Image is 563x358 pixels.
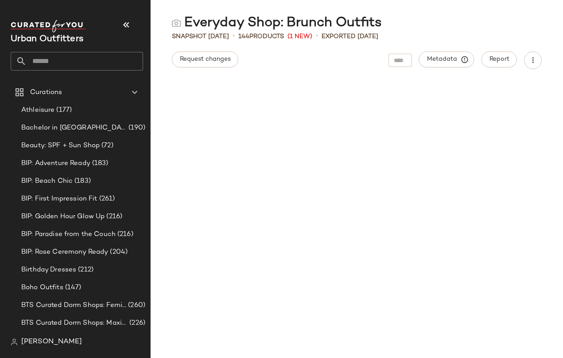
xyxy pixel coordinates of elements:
[481,51,517,67] button: Report
[90,158,109,169] span: (183)
[126,300,145,311] span: (260)
[21,141,100,151] span: Beauty: SPF + Sun Shop
[427,55,467,63] span: Metadata
[238,33,249,40] span: 144
[63,283,82,293] span: (147)
[21,265,76,275] span: Birthday Dresses
[21,158,90,169] span: BIP: Adventure Ready
[21,176,73,186] span: BIP: Beach Chic
[172,19,181,28] img: svg%3e
[316,31,318,42] span: •
[233,31,235,42] span: •
[116,229,133,240] span: (216)
[11,20,86,32] img: cfy_white_logo.C9jOOHJF.svg
[287,32,312,41] span: (1 New)
[172,14,382,32] div: Everyday Shop: Brunch Outfits
[21,105,54,115] span: Athleisure
[108,247,128,257] span: (204)
[21,318,128,328] span: BTS Curated Dorm Shops: Maximalist
[419,51,474,67] button: Metadata
[21,283,63,293] span: Boho Outfits
[21,337,82,347] span: [PERSON_NAME]
[128,318,145,328] span: (226)
[21,194,97,204] span: BIP: First Impression Fit
[73,176,91,186] span: (183)
[21,300,126,311] span: BTS Curated Dorm Shops: Feminine
[489,56,509,63] span: Report
[76,265,93,275] span: (212)
[11,35,83,44] span: Current Company Name
[30,87,62,98] span: Curations
[238,32,284,41] div: Products
[11,338,18,346] img: svg%3e
[21,212,105,222] span: BIP: Golden Hour Glow Up
[21,229,116,240] span: BIP: Paradise from the Couch
[105,212,122,222] span: (216)
[100,141,113,151] span: (72)
[322,32,378,41] p: Exported [DATE]
[21,247,108,257] span: BIP: Rose Ceremony Ready
[172,32,229,41] span: Snapshot [DATE]
[127,123,145,133] span: (190)
[179,56,231,63] span: Request changes
[172,51,238,67] button: Request changes
[54,105,72,115] span: (177)
[21,123,127,133] span: Bachelor in [GEOGRAPHIC_DATA]: LP
[97,194,115,204] span: (261)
